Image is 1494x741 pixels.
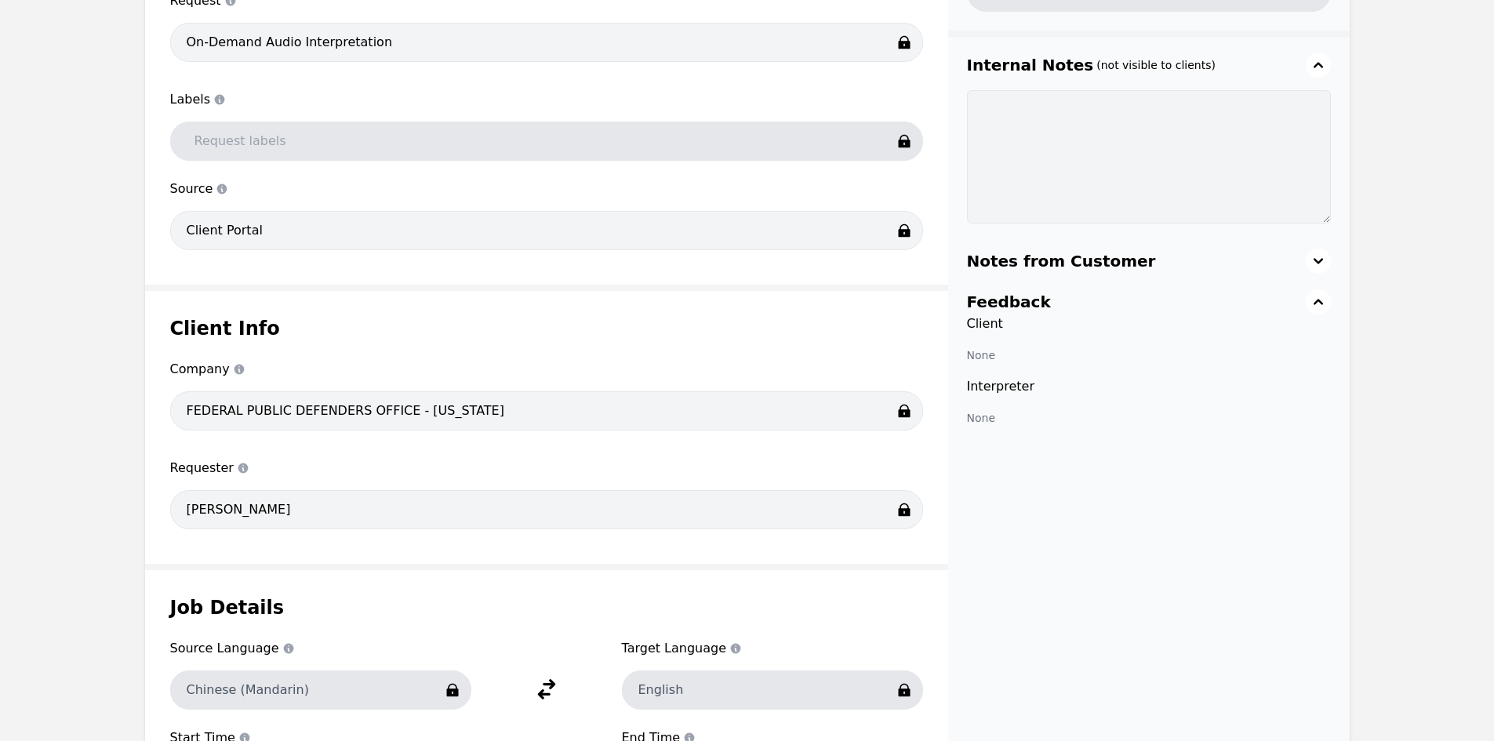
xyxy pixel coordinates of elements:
[170,180,923,198] span: Source
[967,412,996,424] span: None
[170,90,923,109] span: Labels
[170,639,471,658] span: Source Language
[967,349,996,361] span: None
[967,54,1094,76] h3: Internal Notes
[170,459,923,478] span: Requester
[967,250,1156,272] h3: Notes from Customer
[967,291,1051,313] h3: Feedback
[170,360,923,379] span: Company
[967,377,1331,396] span: Interpreter
[170,316,923,341] h1: Client Info
[170,595,923,620] h1: Job Details
[1096,57,1216,73] h3: (not visible to clients)
[967,314,1331,333] span: Client
[622,639,923,658] span: Target Language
